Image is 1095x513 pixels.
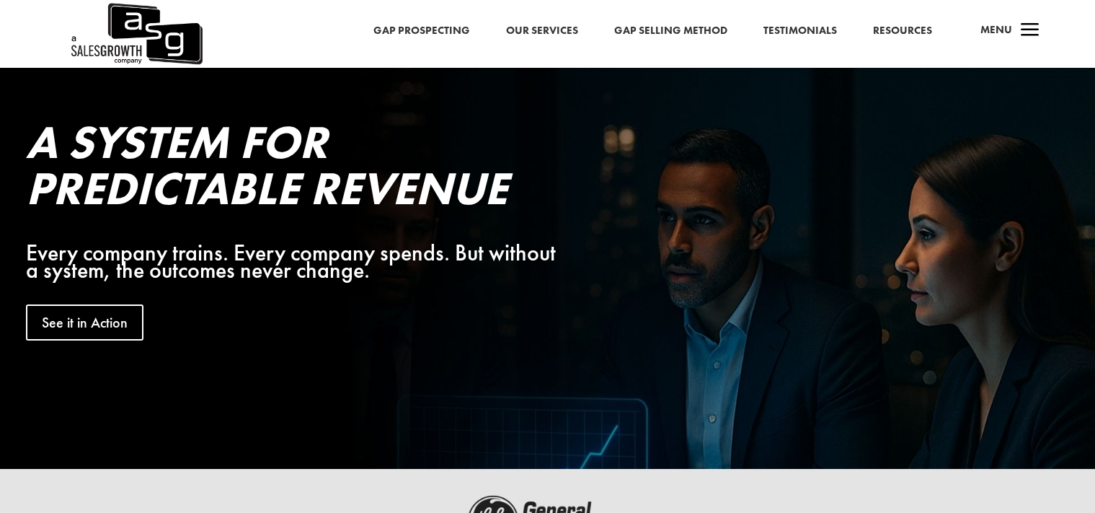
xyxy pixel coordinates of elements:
[614,22,727,40] a: Gap Selling Method
[873,22,932,40] a: Resources
[763,22,837,40] a: Testimonials
[506,22,578,40] a: Our Services
[26,304,143,341] a: See it in Action
[1016,17,1045,45] span: a
[26,119,566,219] h2: A System for Predictable Revenue
[980,22,1012,37] span: Menu
[26,245,566,279] div: Every company trains. Every company spends. But without a system, the outcomes never change.
[373,22,470,40] a: Gap Prospecting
